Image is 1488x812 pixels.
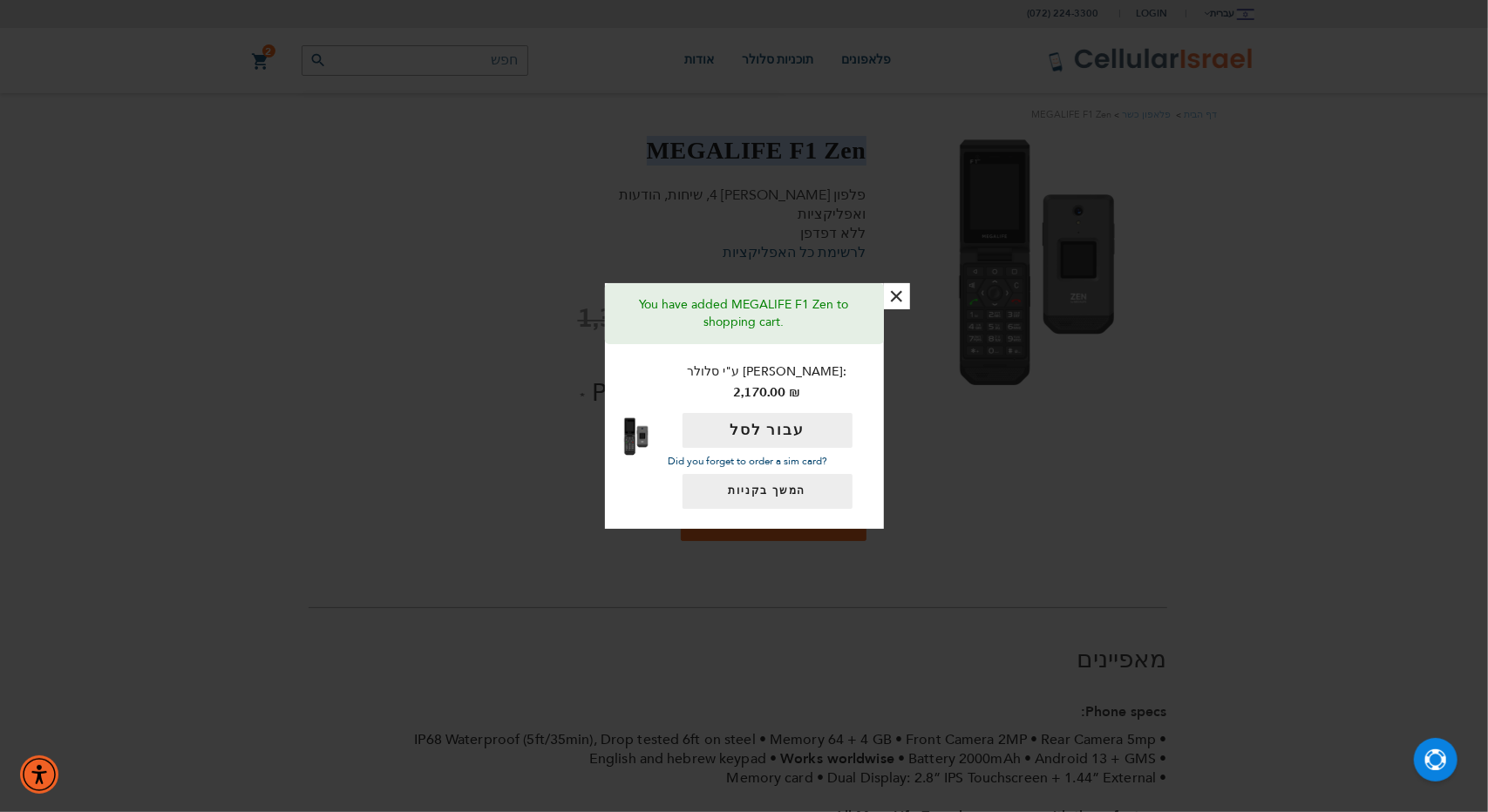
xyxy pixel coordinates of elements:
a: המשך בקניות [683,474,853,509]
span: ‏2,170.00 ₪ [734,382,801,404]
p: You have added MEGALIFE F1 Zen to shopping cart. [618,296,871,331]
div: תפריט נגישות [20,755,58,794]
p: ע"י סלולר [PERSON_NAME]: [669,362,866,404]
button: × [884,283,910,309]
a: Did you forget to order a sim card? [669,454,828,468]
button: עבור לסל [683,413,853,448]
